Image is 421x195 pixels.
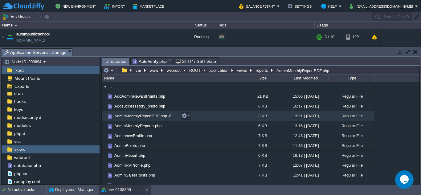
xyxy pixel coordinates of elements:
[149,67,160,73] button: www
[113,163,151,168] span: AdminRVProfile.php
[102,83,108,90] img: AMDAwAAAACH5BAEAAAAALAAAAAABAAEAAAICRAEAOw==
[13,155,31,160] span: webroot
[102,151,107,160] img: AMDAwAAAACH5BAEAAAAALAAAAAABAAEAAAICRAEAOw==
[113,104,166,109] a: Addsuccessstory_photo.php
[2,2,44,10] img: CloudJiffy
[242,170,282,180] div: 7 KB
[282,111,328,121] div: 13:21 | [DATE]
[113,94,166,99] a: AddAdminRewardPoints.php
[13,115,42,120] a: modsecurity.d
[176,58,216,65] span: SFTP / SSH Gate
[185,46,216,62] div: Running
[102,160,107,170] img: AMDAwAAAACH5BAEAAAAALAAAAAABAAEAAAICRAEAOw==
[102,75,242,82] div: Name
[328,91,374,101] div: Regular File
[105,58,126,65] span: Directories
[283,75,328,82] div: Last Modified
[395,170,415,189] iframe: chat widget
[242,131,282,140] div: 7 KB
[16,37,45,43] a: [DOMAIN_NAME]
[133,58,167,65] span: AutoVerify.php
[13,75,41,81] span: Mount Points
[113,173,156,178] a: AdminSalesPoints.php
[108,84,113,89] a: ..
[13,123,32,128] a: modules
[13,171,28,176] span: php.ini
[113,133,153,138] a: AdminnewProfile.php
[107,143,113,149] img: AMDAwAAAACH5BAEAAAAALAAAAAABAAEAAAICRAEAOw==
[328,160,374,170] div: Regular File
[239,2,277,10] button: Balance ₹797.47
[13,67,25,73] a: Root
[13,131,26,136] span: php.d
[329,75,374,82] div: Type
[282,160,328,170] div: 12:07 | [DATE]
[107,93,113,100] img: AMDAwAAAACH5BAEAAAAALAAAAAABAAEAAAICRAEAOw==
[328,170,374,180] div: Regular File
[133,2,166,10] button: Marketplace
[242,91,282,101] div: 21 KB
[130,57,173,65] li: /var/www/webroot/ROOT/application/controllers/AutoVerify.php
[282,180,328,190] div: 12:38 | [DATE]
[328,180,374,190] div: Regular File
[13,83,30,89] span: Exports
[242,151,282,160] div: 6 KB
[13,91,24,96] a: cron
[102,121,107,131] img: AMDAwAAAACH5BAEAAAAALAAAAAABAAEAAAICRAEAOw==
[2,12,33,21] button: Env Groups
[1,22,185,29] div: Name
[236,67,249,73] button: views
[113,182,159,188] span: AdminServicePoints.php
[315,22,380,29] div: Usage
[325,46,332,62] div: 3 / 7
[4,59,43,64] button: Node ID: 203694
[102,141,107,150] img: AMDAwAAAACH5BAEAAAAALAAAAAABAAEAAAICRAEAOw==
[16,31,50,37] a: aurumpublicschool
[321,2,339,10] button: Help
[0,29,5,45] img: AMDAwAAAACH5BAEAAAAALAAAAAABAAEAAAICRAEAOw==
[243,75,282,82] div: Size
[13,99,27,104] span: hooks
[13,139,22,144] span: vcs
[328,131,374,140] div: Regular File
[14,25,17,26] img: AMDAwAAAACH5BAEAAAAALAAAAAABAAEAAAICRAEAOw==
[13,163,42,168] a: database.php
[55,2,98,10] button: New Environment
[107,172,113,179] img: AMDAwAAAACH5BAEAAAAALAAAAAABAAEAAAICRAEAOw==
[135,67,143,73] button: var
[8,185,46,195] div: No active tasks
[107,182,113,189] img: AMDAwAAAACH5BAEAAAAALAAAAAABAAEAAAICRAEAOw==
[113,153,146,158] span: AdminReport.php
[102,170,107,180] img: AMDAwAAAACH5BAEAAAAALAAAAAABAAEAAAICRAEAOw==
[102,66,419,75] input: Click to enter the path
[107,133,113,140] img: AMDAwAAAACH5BAEAAAAALAAAAAABAAEAAAICRAEAOw==
[186,22,216,29] div: Status
[328,141,374,150] div: Regular File
[208,67,230,73] button: application
[242,141,282,150] div: 7 KB
[13,107,24,112] span: keys
[282,131,328,140] div: 12:48 | [DATE]
[328,121,374,131] div: Regular File
[113,123,162,128] span: AdminMonthlyReports.php
[185,29,216,45] div: Running
[13,179,41,184] a: redeploy.conf
[6,29,14,45] img: AMDAwAAAACH5BAEAAAAALAAAAAABAAEAAAICRAEAOw==
[107,123,113,130] img: AMDAwAAAACH5BAEAAAAALAAAAAABAAEAAAICRAEAOw==
[13,147,26,152] a: views
[282,170,328,180] div: 12:41 | [DATE]
[328,101,374,111] div: Regular File
[49,187,93,193] button: Deployment Manager
[282,141,328,150] div: 11:36 | [DATE]
[107,103,113,110] img: AMDAwAAAACH5BAEAAAAALAAAAAABAAEAAAICRAEAOw==
[242,160,282,170] div: 7 KB
[113,143,146,148] a: AdminPoints.php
